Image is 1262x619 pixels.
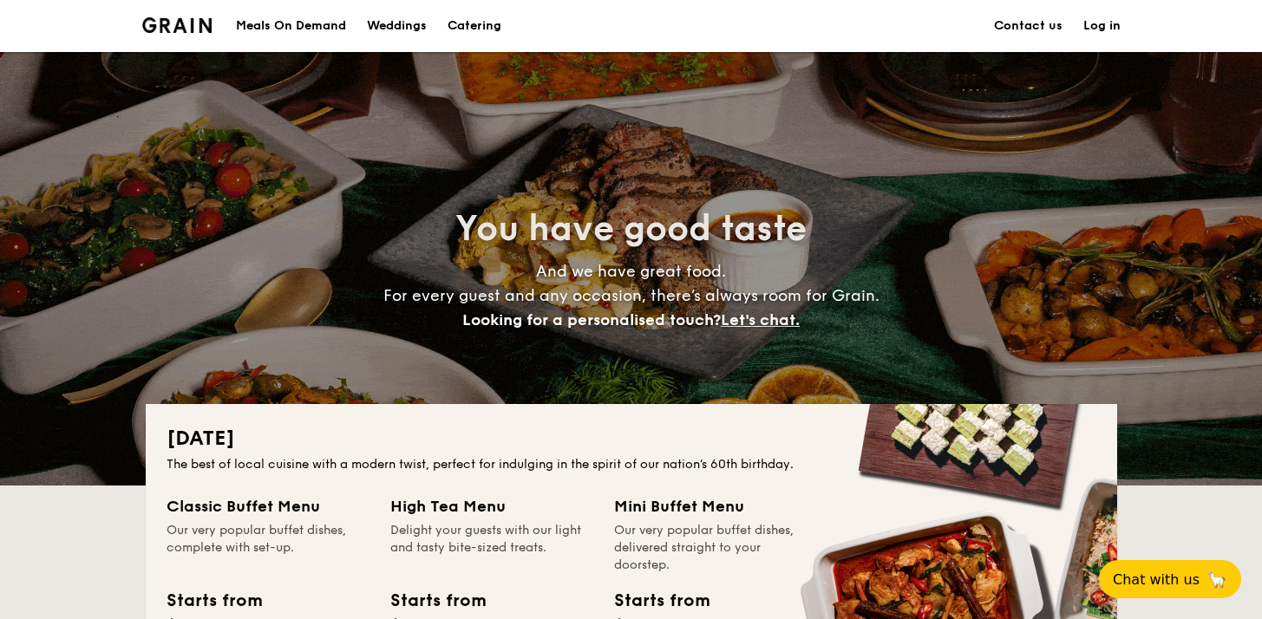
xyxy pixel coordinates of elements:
[142,17,213,33] a: Logotype
[455,208,807,250] span: You have good taste
[614,588,709,614] div: Starts from
[167,425,1096,453] h2: [DATE]
[1206,570,1227,590] span: 🦙
[614,522,817,574] div: Our very popular buffet dishes, delivered straight to your doorstep.
[383,262,879,329] span: And we have great food. For every guest and any occasion, there’s always room for Grain.
[390,588,485,614] div: Starts from
[167,522,369,574] div: Our very popular buffet dishes, complete with set-up.
[1099,560,1241,598] button: Chat with us🦙
[614,494,817,518] div: Mini Buffet Menu
[167,588,261,614] div: Starts from
[390,522,593,574] div: Delight your guests with our light and tasty bite-sized treats.
[167,456,1096,473] div: The best of local cuisine with a modern twist, perfect for indulging in the spirit of our nation’...
[721,310,800,329] span: Let's chat.
[390,494,593,518] div: High Tea Menu
[1113,571,1200,588] span: Chat with us
[167,494,369,518] div: Classic Buffet Menu
[462,310,721,329] span: Looking for a personalised touch?
[142,17,213,33] img: Grain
